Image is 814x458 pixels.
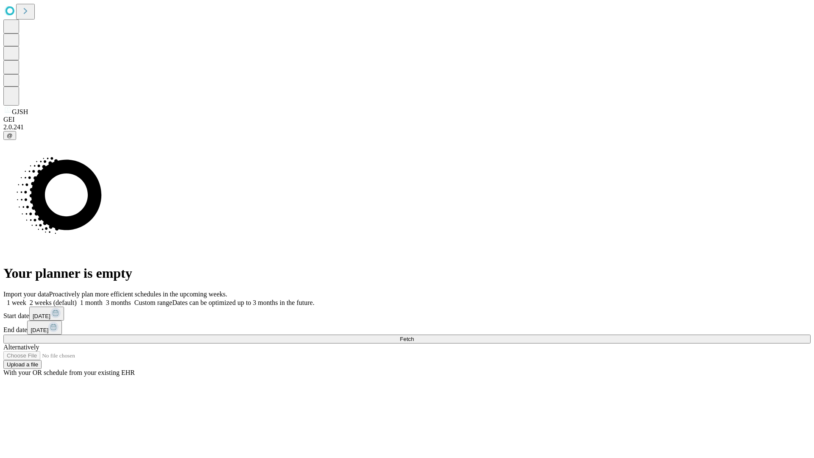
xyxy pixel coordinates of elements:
button: [DATE] [27,321,62,335]
span: Dates can be optimized up to 3 months in the future. [172,299,314,306]
span: 1 month [80,299,103,306]
button: @ [3,131,16,140]
button: Upload a file [3,360,42,369]
span: [DATE] [33,313,50,319]
span: 3 months [106,299,131,306]
span: GJSH [12,108,28,115]
span: Alternatively [3,343,39,351]
div: 2.0.241 [3,123,811,131]
span: 1 week [7,299,26,306]
span: Proactively plan more efficient schedules in the upcoming weeks. [49,290,227,298]
span: 2 weeks (default) [30,299,77,306]
span: [DATE] [31,327,48,333]
button: [DATE] [29,307,64,321]
h1: Your planner is empty [3,265,811,281]
div: GEI [3,116,811,123]
span: Import your data [3,290,49,298]
span: With your OR schedule from your existing EHR [3,369,135,376]
button: Fetch [3,335,811,343]
span: Fetch [400,336,414,342]
div: End date [3,321,811,335]
div: Start date [3,307,811,321]
span: Custom range [134,299,172,306]
span: @ [7,132,13,139]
